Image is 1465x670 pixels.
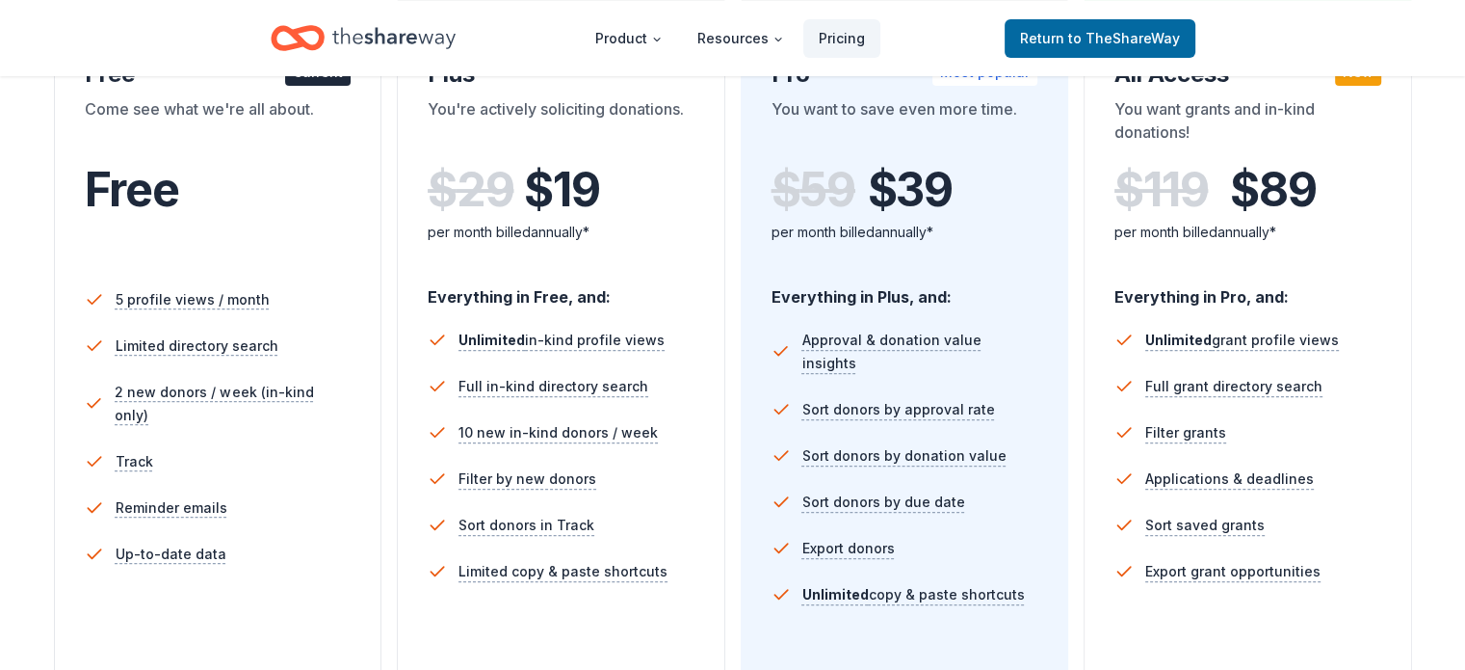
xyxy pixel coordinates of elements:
[1005,19,1195,58] a: Returnto TheShareWay
[116,288,270,311] span: 5 profile views / month
[428,97,694,151] div: You're actively soliciting donations.
[1145,468,1314,491] span: Applications & deadlines
[772,221,1038,244] div: per month billed annually*
[802,398,995,421] span: Sort donors by approval rate
[1145,332,1339,348] span: grant profile views
[1114,269,1381,309] div: Everything in Pro, and:
[1068,30,1180,46] span: to TheShareWay
[116,335,278,358] span: Limited directory search
[1020,27,1180,50] span: Return
[458,468,596,491] span: Filter by new donors
[271,15,456,61] a: Home
[1145,514,1265,537] span: Sort saved grants
[682,19,799,58] button: Resources
[802,444,1007,468] span: Sort donors by donation value
[1145,375,1322,398] span: Full grant directory search
[428,221,694,244] div: per month billed annually*
[802,491,965,514] span: Sort donors by due date
[580,19,678,58] button: Product
[458,421,658,444] span: 10 new in-kind donors / week
[772,97,1038,151] div: You want to save even more time.
[428,269,694,309] div: Everything in Free, and:
[116,450,153,473] span: Track
[802,586,869,603] span: Unlimited
[1230,163,1316,217] span: $ 89
[1114,221,1381,244] div: per month billed annually*
[801,329,1037,375] span: Approval & donation value insights
[85,161,179,218] span: Free
[116,496,227,520] span: Reminder emails
[458,332,665,348] span: in-kind profile views
[802,537,895,560] span: Export donors
[803,19,880,58] a: Pricing
[458,560,667,583] span: Limited copy & paste shortcuts
[772,269,1038,309] div: Everything in Plus, and:
[524,163,599,217] span: $ 19
[1114,97,1381,151] div: You want grants and in-kind donations!
[85,97,352,151] div: Come see what we're all about.
[458,375,648,398] span: Full in-kind directory search
[802,586,1025,603] span: copy & paste shortcuts
[116,543,226,566] span: Up-to-date data
[458,332,525,348] span: Unlimited
[115,381,351,427] span: 2 new donors / week (in-kind only)
[1145,421,1226,444] span: Filter grants
[1145,560,1321,583] span: Export grant opportunities
[868,163,953,217] span: $ 39
[580,15,880,61] nav: Main
[458,514,594,537] span: Sort donors in Track
[1145,332,1212,348] span: Unlimited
